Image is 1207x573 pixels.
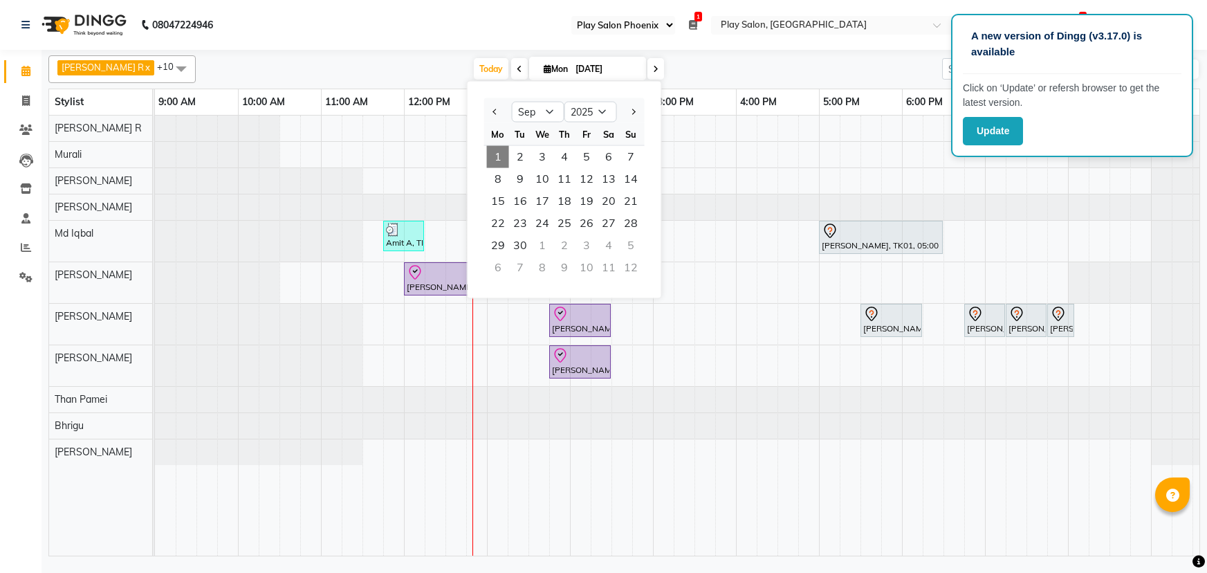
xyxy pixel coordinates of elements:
[620,168,642,190] span: 14
[531,212,553,235] span: 24
[575,190,598,212] div: Friday, September 19, 2025
[531,168,553,190] div: Wednesday, September 10, 2025
[55,201,132,213] span: [PERSON_NAME]
[553,190,575,212] div: Thursday, September 18, 2025
[598,257,620,279] div: Saturday, October 11, 2025
[575,212,598,235] span: 26
[689,19,697,31] a: 1
[474,58,508,80] span: Today
[620,212,642,235] span: 28
[820,92,863,112] a: 5:00 PM
[55,419,84,432] span: Bhrigu
[737,92,780,112] a: 4:00 PM
[405,264,547,293] div: [PERSON_NAME], TK03, 12:00 PM-01:45 PM, NUTRITIVE INTENSIVE NOURISHING RITUAL (VEGAN) - 60 MIN WOMEN
[490,101,501,123] button: Previous month
[575,235,598,257] div: Friday, October 3, 2025
[509,212,531,235] div: Tuesday, September 23, 2025
[575,212,598,235] div: Friday, September 26, 2025
[553,257,575,279] div: Thursday, October 9, 2025
[820,223,941,252] div: [PERSON_NAME], TK01, 05:00 PM-06:30 PM, INOA Root Touch-Up Long
[553,190,575,212] span: 18
[157,61,184,72] span: +10
[598,235,620,257] div: Saturday, October 4, 2025
[553,168,575,190] span: 11
[55,95,84,108] span: Stylist
[620,146,642,168] span: 7
[531,257,553,279] div: Wednesday, October 8, 2025
[322,92,371,112] a: 11:00 AM
[553,123,575,145] div: Th
[509,235,531,257] span: 30
[903,92,946,112] a: 6:00 PM
[509,168,531,190] span: 9
[405,92,454,112] a: 12:00 PM
[598,190,620,212] span: 20
[55,393,107,406] span: Than Pamei
[598,190,620,212] div: Saturday, September 20, 2025
[620,212,642,235] div: Sunday, September 28, 2025
[531,212,553,235] div: Wednesday, September 24, 2025
[509,146,531,168] span: 2
[531,146,553,168] div: Wednesday, September 3, 2025
[509,257,531,279] div: Tuesday, October 7, 2025
[553,212,575,235] div: Thursday, September 25, 2025
[55,227,93,239] span: Md Iqbal
[620,168,642,190] div: Sunday, September 14, 2025
[1079,12,1087,21] span: 4
[553,146,575,168] span: 4
[540,64,571,74] span: Mon
[575,168,598,190] div: Friday, September 12, 2025
[598,212,620,235] div: Saturday, September 27, 2025
[620,190,642,212] span: 21
[487,235,509,257] div: Monday, September 29, 2025
[553,235,575,257] div: Thursday, October 2, 2025
[564,102,617,122] select: Select year
[487,212,509,235] span: 22
[487,212,509,235] div: Monday, September 22, 2025
[512,102,564,122] select: Select month
[531,168,553,190] span: 10
[487,168,509,190] div: Monday, September 8, 2025
[152,6,213,44] b: 08047224946
[963,117,1023,145] button: Update
[55,446,132,458] span: [PERSON_NAME]
[509,123,531,145] div: Tu
[531,123,553,145] div: We
[1007,306,1045,335] div: [PERSON_NAME], TK01, 07:15 PM-07:45 PM, Detan Full Legs
[239,92,288,112] a: 10:00 AM
[55,174,132,187] span: [PERSON_NAME]
[144,62,150,73] a: x
[598,212,620,235] span: 27
[509,212,531,235] span: 23
[575,257,598,279] div: Friday, October 10, 2025
[627,101,638,123] button: Next month
[553,212,575,235] span: 25
[55,148,82,161] span: Murali
[487,123,509,145] div: Mo
[487,235,509,257] span: 29
[620,123,642,145] div: Su
[487,257,509,279] div: Monday, October 6, 2025
[575,168,598,190] span: 12
[531,190,553,212] span: 17
[487,190,509,212] span: 15
[487,146,509,168] span: 1
[598,168,620,190] span: 13
[55,352,132,364] span: [PERSON_NAME]
[531,146,553,168] span: 3
[966,306,1004,335] div: [PERSON_NAME], TK01, 06:45 PM-07:15 PM, Detan Full Arms
[487,146,509,168] div: Monday, September 1, 2025
[971,28,1173,60] p: A new version of Dingg (v3.17.0) is available
[654,92,697,112] a: 3:00 PM
[575,146,598,168] span: 5
[385,223,423,249] div: Amit A, TK02, 11:45 AM-12:15 PM, Beard Shaping
[531,190,553,212] div: Wednesday, September 17, 2025
[509,146,531,168] div: Tuesday, September 2, 2025
[55,269,132,281] span: [PERSON_NAME]
[571,59,641,80] input: 2025-09-01
[35,6,130,44] img: logo
[620,190,642,212] div: Sunday, September 21, 2025
[531,235,553,257] div: Wednesday, October 1, 2025
[551,347,609,376] div: [PERSON_NAME], TK03, 01:45 PM-02:30 PM, Deluxe Manicure
[155,92,199,112] a: 9:00 AM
